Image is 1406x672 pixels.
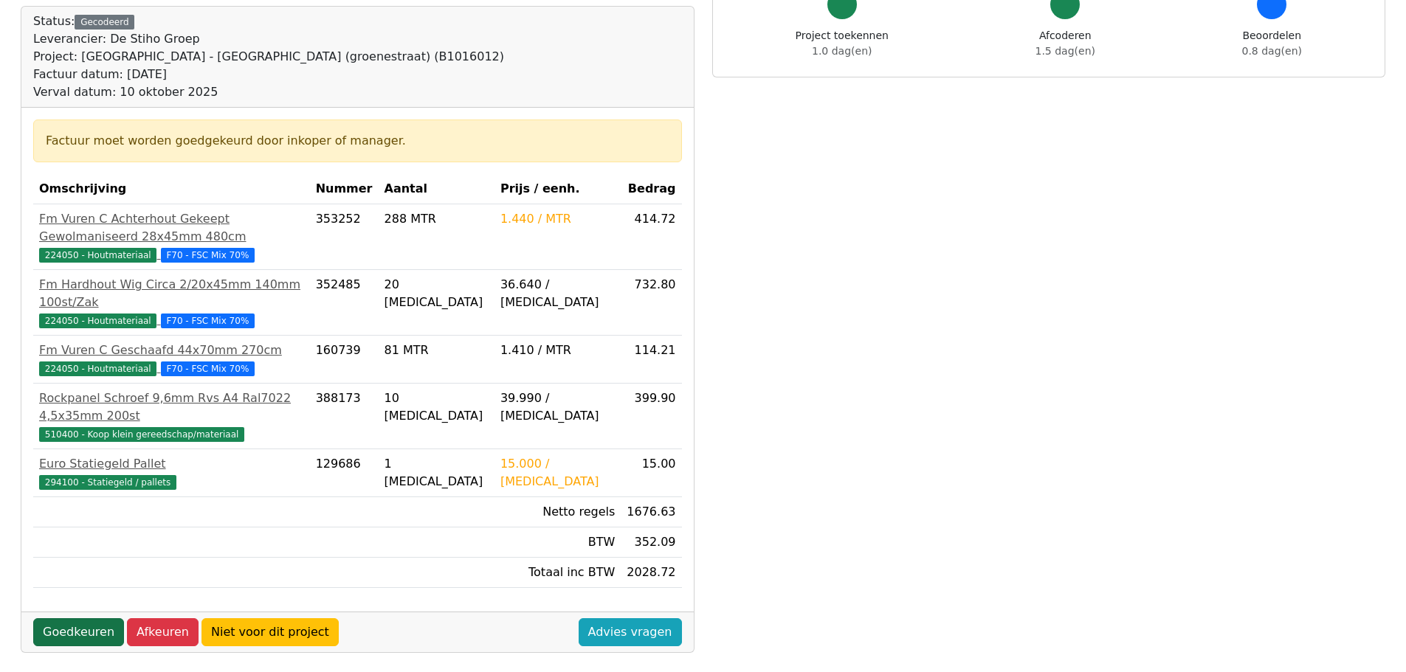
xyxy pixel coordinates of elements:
div: Fm Hardhout Wig Circa 2/20x45mm 140mm 100st/Zak [39,276,304,311]
span: 510400 - Koop klein gereedschap/materiaal [39,427,244,442]
td: 2028.72 [621,558,681,588]
div: 15.000 / [MEDICAL_DATA] [500,455,615,491]
div: Beoordelen [1242,28,1302,59]
a: Fm Hardhout Wig Circa 2/20x45mm 140mm 100st/Zak224050 - Houtmateriaal F70 - FSC Mix 70% [39,276,304,329]
span: 224050 - Houtmateriaal [39,248,156,263]
th: Omschrijving [33,174,310,204]
td: 160739 [310,336,379,384]
div: 1.410 / MTR [500,342,615,359]
a: Afkeuren [127,618,199,646]
div: Project: [GEOGRAPHIC_DATA] - [GEOGRAPHIC_DATA] (groenestraat) (B1016012) [33,48,504,66]
span: 0.8 dag(en) [1242,45,1302,57]
div: Fm Vuren C Achterhout Gekeept Gewolmaniseerd 28x45mm 480cm [39,210,304,246]
td: 399.90 [621,384,681,449]
div: Fm Vuren C Geschaafd 44x70mm 270cm [39,342,304,359]
td: 129686 [310,449,379,497]
td: 388173 [310,384,379,449]
div: Gecodeerd [75,15,134,30]
div: 36.640 / [MEDICAL_DATA] [500,276,615,311]
th: Nummer [310,174,379,204]
div: Status: [33,13,504,101]
div: Factuur datum: [DATE] [33,66,504,83]
span: 224050 - Houtmateriaal [39,361,156,376]
td: 352485 [310,270,379,336]
th: Aantal [379,174,494,204]
a: Niet voor dit project [201,618,339,646]
a: Rockpanel Schroef 9,6mm Rvs A4 Ral7022 4,5x35mm 200st510400 - Koop klein gereedschap/materiaal [39,389,304,443]
div: 20 [MEDICAL_DATA] [385,276,489,311]
th: Prijs / eenh. [494,174,621,204]
div: Leverancier: De Stiho Groep [33,30,504,48]
div: Euro Statiegeld Pallet [39,455,304,473]
td: Netto regels [494,497,621,527]
span: 1.5 dag(en) [1035,45,1095,57]
div: 1.440 / MTR [500,210,615,228]
div: Verval datum: 10 oktober 2025 [33,83,504,101]
span: F70 - FSC Mix 70% [161,314,255,328]
td: 114.21 [621,336,681,384]
td: 1676.63 [621,497,681,527]
div: Rockpanel Schroef 9,6mm Rvs A4 Ral7022 4,5x35mm 200st [39,389,304,425]
div: Factuur moet worden goedgekeurd door inkoper of manager. [46,132,669,150]
td: 352.09 [621,527,681,558]
td: Totaal inc BTW [494,558,621,588]
span: 1.0 dag(en) [812,45,872,57]
td: 353252 [310,204,379,270]
a: Fm Vuren C Achterhout Gekeept Gewolmaniseerd 28x45mm 480cm224050 - Houtmateriaal F70 - FSC Mix 70% [39,210,304,263]
th: Bedrag [621,174,681,204]
div: 81 MTR [385,342,489,359]
td: 414.72 [621,204,681,270]
a: Goedkeuren [33,618,124,646]
td: BTW [494,527,621,558]
span: 224050 - Houtmateriaal [39,314,156,328]
span: F70 - FSC Mix 70% [161,248,255,263]
div: Afcoderen [1035,28,1095,59]
div: 1 [MEDICAL_DATA] [385,455,489,491]
a: Advies vragen [579,618,682,646]
div: Project toekennen [796,28,889,59]
span: F70 - FSC Mix 70% [161,361,255,376]
div: 288 MTR [385,210,489,228]
a: Fm Vuren C Geschaafd 44x70mm 270cm224050 - Houtmateriaal F70 - FSC Mix 70% [39,342,304,377]
div: 10 [MEDICAL_DATA] [385,389,489,425]
td: 732.80 [621,270,681,336]
div: 39.990 / [MEDICAL_DATA] [500,389,615,425]
span: 294100 - Statiegeld / pallets [39,475,176,490]
a: Euro Statiegeld Pallet294100 - Statiegeld / pallets [39,455,304,491]
td: 15.00 [621,449,681,497]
